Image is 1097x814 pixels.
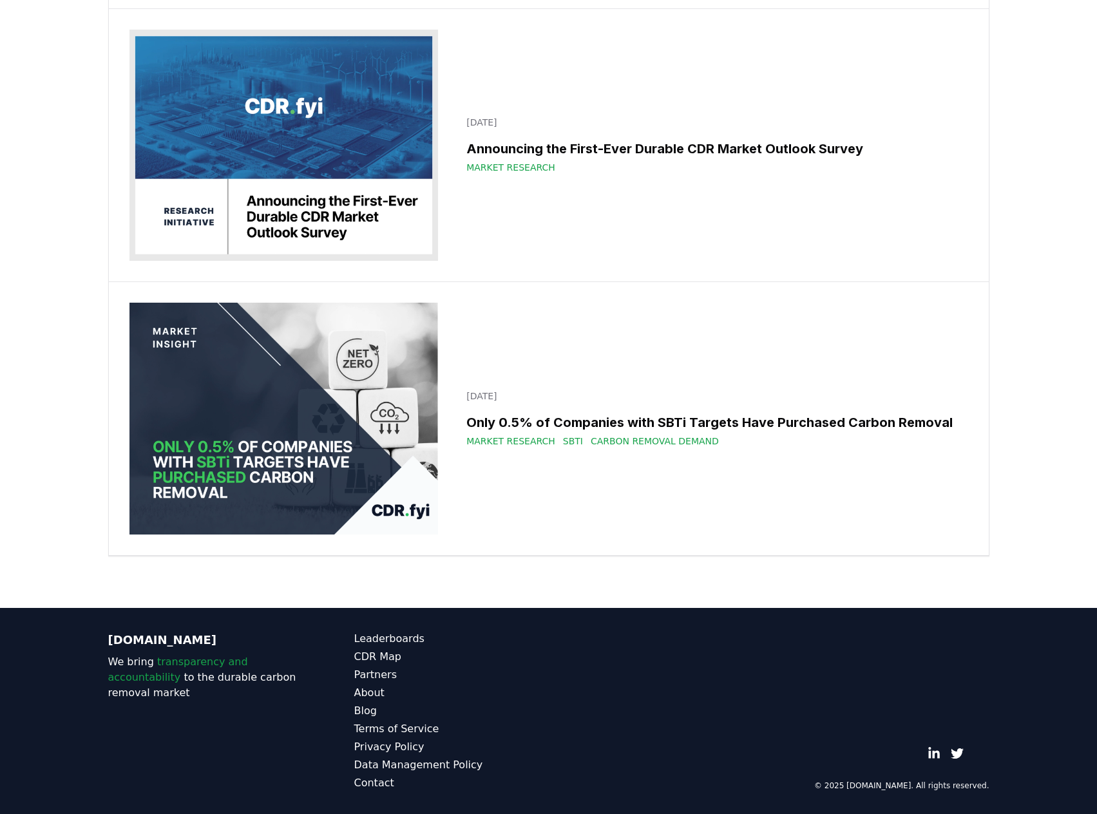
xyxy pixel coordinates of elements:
[354,757,549,773] a: Data Management Policy
[466,161,555,174] span: Market Research
[354,739,549,755] a: Privacy Policy
[354,667,549,683] a: Partners
[591,435,719,448] span: Carbon Removal Demand
[951,747,964,760] a: Twitter
[129,30,439,261] img: Announcing the First-Ever Durable CDR Market Outlook Survey blog post image
[459,108,968,182] a: [DATE]Announcing the First-Ever Durable CDR Market Outlook SurveyMarket Research
[459,382,968,455] a: [DATE]Only 0.5% of Companies with SBTi Targets Have Purchased Carbon RemovalMarket ResearchSBTiCa...
[466,139,960,158] h3: Announcing the First-Ever Durable CDR Market Outlook Survey
[466,435,555,448] span: Market Research
[354,631,549,647] a: Leaderboards
[108,631,303,649] p: [DOMAIN_NAME]
[129,303,439,535] img: Only 0.5% of Companies with SBTi Targets Have Purchased Carbon Removal blog post image
[466,390,960,402] p: [DATE]
[466,116,960,129] p: [DATE]
[354,721,549,737] a: Terms of Service
[814,781,989,791] p: © 2025 [DOMAIN_NAME]. All rights reserved.
[354,703,549,719] a: Blog
[928,747,940,760] a: LinkedIn
[354,775,549,791] a: Contact
[354,649,549,665] a: CDR Map
[563,435,583,448] span: SBTi
[108,654,303,701] p: We bring to the durable carbon removal market
[466,413,960,432] h3: Only 0.5% of Companies with SBTi Targets Have Purchased Carbon Removal
[108,656,248,683] span: transparency and accountability
[354,685,549,701] a: About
